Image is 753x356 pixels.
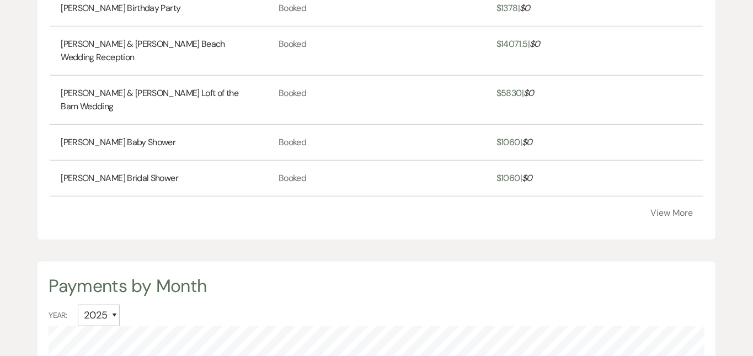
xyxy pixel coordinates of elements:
span: $ 0 [524,87,534,99]
td: Booked [268,125,485,161]
span: $ 1060 [496,172,520,184]
a: [PERSON_NAME] & [PERSON_NAME] Loft of the Barn Wedding [61,87,257,113]
a: $14071.5|$0 [496,38,540,64]
a: [PERSON_NAME] Baby Shower [61,136,175,149]
a: [PERSON_NAME] & [PERSON_NAME] Beach Wedding Reception [61,38,257,64]
span: $ 14071.5 [496,38,528,50]
span: $ 5830 [496,87,522,99]
button: View More [651,209,693,217]
a: $1060|$0 [496,136,532,149]
td: Booked [268,26,485,76]
td: Booked [268,76,485,125]
a: [PERSON_NAME] Bridal Shower [61,172,178,185]
a: $5830|$0 [496,87,534,113]
a: $1378|$0 [496,2,530,15]
span: $ 0 [522,172,532,184]
div: Payments by Month [49,273,704,299]
span: $ 0 [530,38,540,50]
span: $ 0 [520,2,530,14]
span: $ 0 [522,136,532,148]
td: Booked [268,161,485,196]
span: Year: [49,310,67,321]
span: $ 1060 [496,136,520,148]
span: $ 1378 [496,2,518,14]
a: [PERSON_NAME] Birthday Party [61,2,180,15]
a: $1060|$0 [496,172,532,185]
